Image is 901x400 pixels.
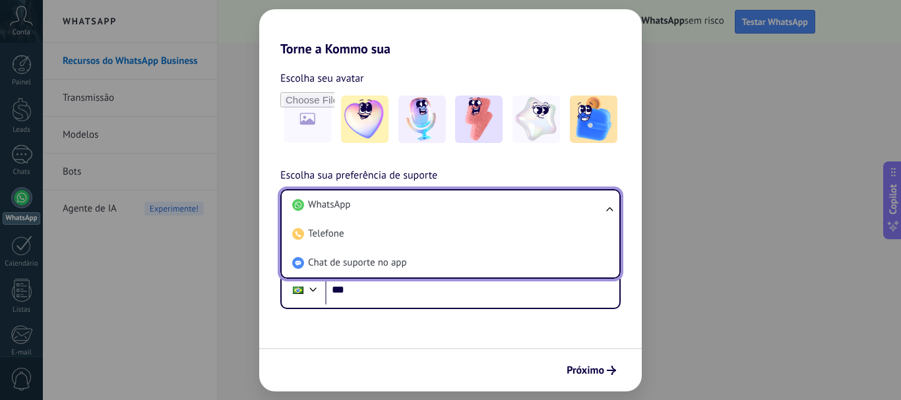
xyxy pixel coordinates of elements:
span: Escolha seu avatar [280,70,364,87]
div: Brazil: + 55 [286,276,311,304]
span: Chat de suporte no app [308,256,407,270]
img: -5.jpeg [570,96,617,143]
img: -4.jpeg [513,96,560,143]
span: Escolha sua preferência de suporte [280,167,437,185]
h2: Torne a Kommo sua [259,9,642,57]
span: Próximo [567,366,604,375]
img: -3.jpeg [455,96,503,143]
button: Próximo [561,359,622,382]
span: WhatsApp [308,198,350,212]
span: Telefone [308,227,344,241]
img: -2.jpeg [398,96,446,143]
img: -1.jpeg [341,96,388,143]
